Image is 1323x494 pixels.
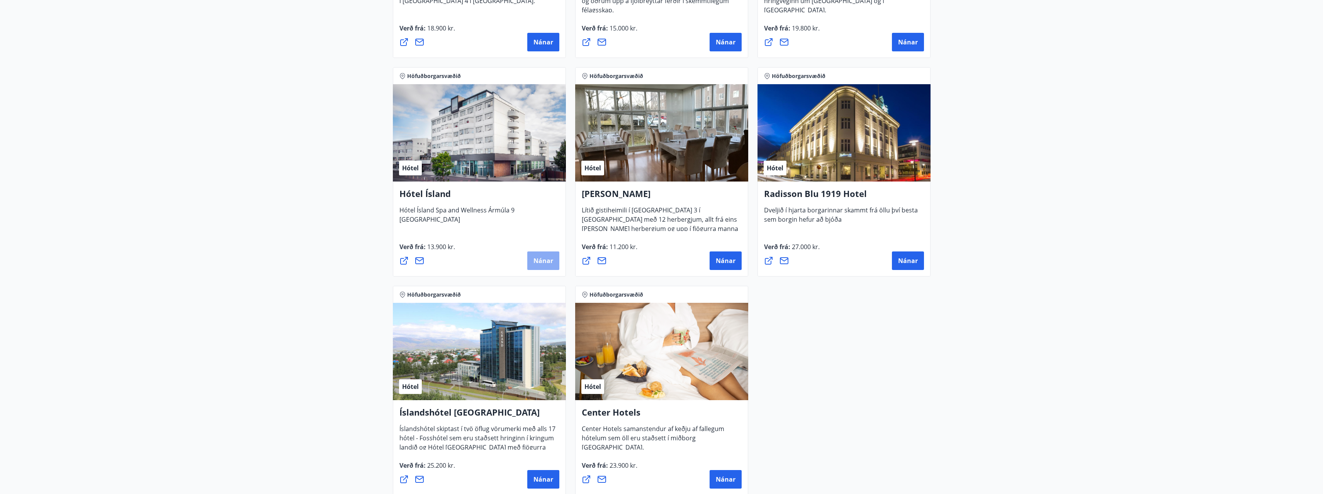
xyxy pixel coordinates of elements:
span: 19.800 kr. [790,24,820,32]
button: Nánar [527,470,559,489]
span: Verð frá : [764,24,820,39]
button: Nánar [527,251,559,270]
h4: Hótel Ísland [399,188,559,205]
button: Nánar [892,251,924,270]
h4: Radisson Blu 1919 Hotel [764,188,924,205]
button: Nánar [710,251,742,270]
span: Höfuðborgarsvæðið [407,291,461,299]
span: Nánar [533,38,553,46]
span: Höfuðborgarsvæðið [772,72,825,80]
span: Hótel [584,164,601,172]
span: Hótel [402,382,419,391]
span: Verð frá : [582,243,637,257]
span: Hótel [584,382,601,391]
span: Hótel Ísland Spa and Wellness Ármúla 9 [GEOGRAPHIC_DATA] [399,206,515,230]
span: Lítið gistiheimili í [GEOGRAPHIC_DATA] 3 í [GEOGRAPHIC_DATA] með 12 herbergjum, allt frá eins [PE... [582,206,738,248]
span: Íslandshótel skiptast í tvö öflug vörumerki með alls 17 hótel - Fosshótel sem eru staðsett hringi... [399,424,555,467]
button: Nánar [710,33,742,51]
span: 11.200 kr. [608,243,637,251]
span: Höfuðborgarsvæðið [407,72,461,80]
span: Dveljið í hjarta borgarinnar skammt frá öllu því besta sem borgin hefur að bjóða [764,206,918,230]
span: Höfuðborgarsvæðið [589,291,643,299]
span: Nánar [533,256,553,265]
span: Höfuðborgarsvæðið [589,72,643,80]
span: Nánar [898,256,918,265]
span: Verð frá : [399,243,455,257]
span: 23.900 kr. [608,461,637,470]
span: Verð frá : [764,243,820,257]
button: Nánar [892,33,924,51]
span: 15.000 kr. [608,24,637,32]
span: Hótel [767,164,783,172]
span: Nánar [898,38,918,46]
span: 13.900 kr. [426,243,455,251]
span: Verð frá : [582,461,637,476]
span: Center Hotels samanstendur af keðju af fallegum hótelum sem öll eru staðsett í miðborg [GEOGRAPHI... [582,424,724,458]
span: Hótel [402,164,419,172]
span: Nánar [716,38,735,46]
h4: Center Hotels [582,406,742,424]
h4: Íslandshótel [GEOGRAPHIC_DATA] [399,406,559,424]
span: Verð frá : [399,461,455,476]
span: Nánar [716,256,735,265]
span: 18.900 kr. [426,24,455,32]
span: Nánar [716,475,735,484]
span: 27.000 kr. [790,243,820,251]
span: Nánar [533,475,553,484]
h4: [PERSON_NAME] [582,188,742,205]
span: Verð frá : [399,24,455,39]
span: 25.200 kr. [426,461,455,470]
button: Nánar [710,470,742,489]
button: Nánar [527,33,559,51]
span: Verð frá : [582,24,637,39]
